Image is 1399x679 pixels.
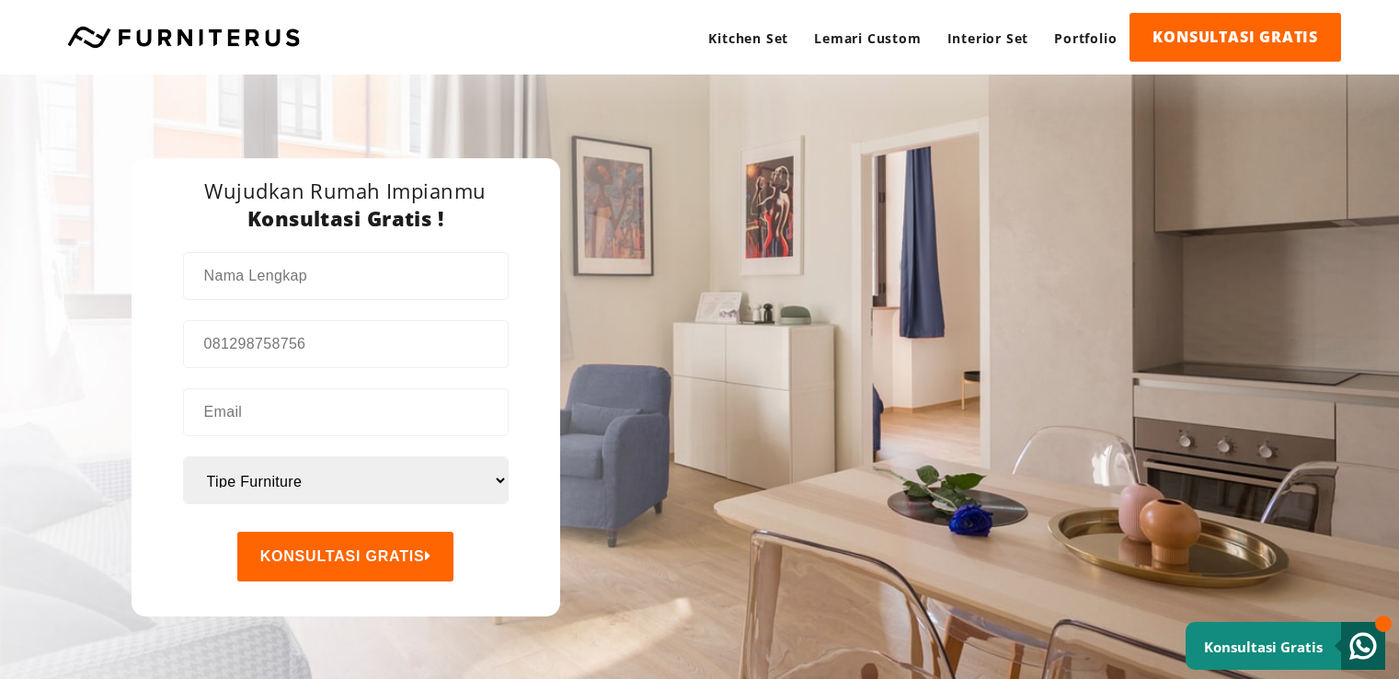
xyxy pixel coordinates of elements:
[1041,13,1130,63] a: Portfolio
[183,204,509,232] h3: Konsultasi Gratis !
[183,177,509,204] h3: Wujudkan Rumah Impianmu
[1204,638,1323,656] small: Konsultasi Gratis
[801,13,934,63] a: Lemari Custom
[185,389,507,435] input: Email
[1186,622,1385,670] a: Konsultasi Gratis
[695,13,801,63] a: Kitchen Set
[185,321,507,367] input: 081298758756
[1130,13,1341,62] a: KONSULTASI GRATIS
[185,253,507,299] input: Nama Lengkap
[935,13,1042,63] a: Interior Set
[237,532,454,581] button: KONSULTASI GRATIS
